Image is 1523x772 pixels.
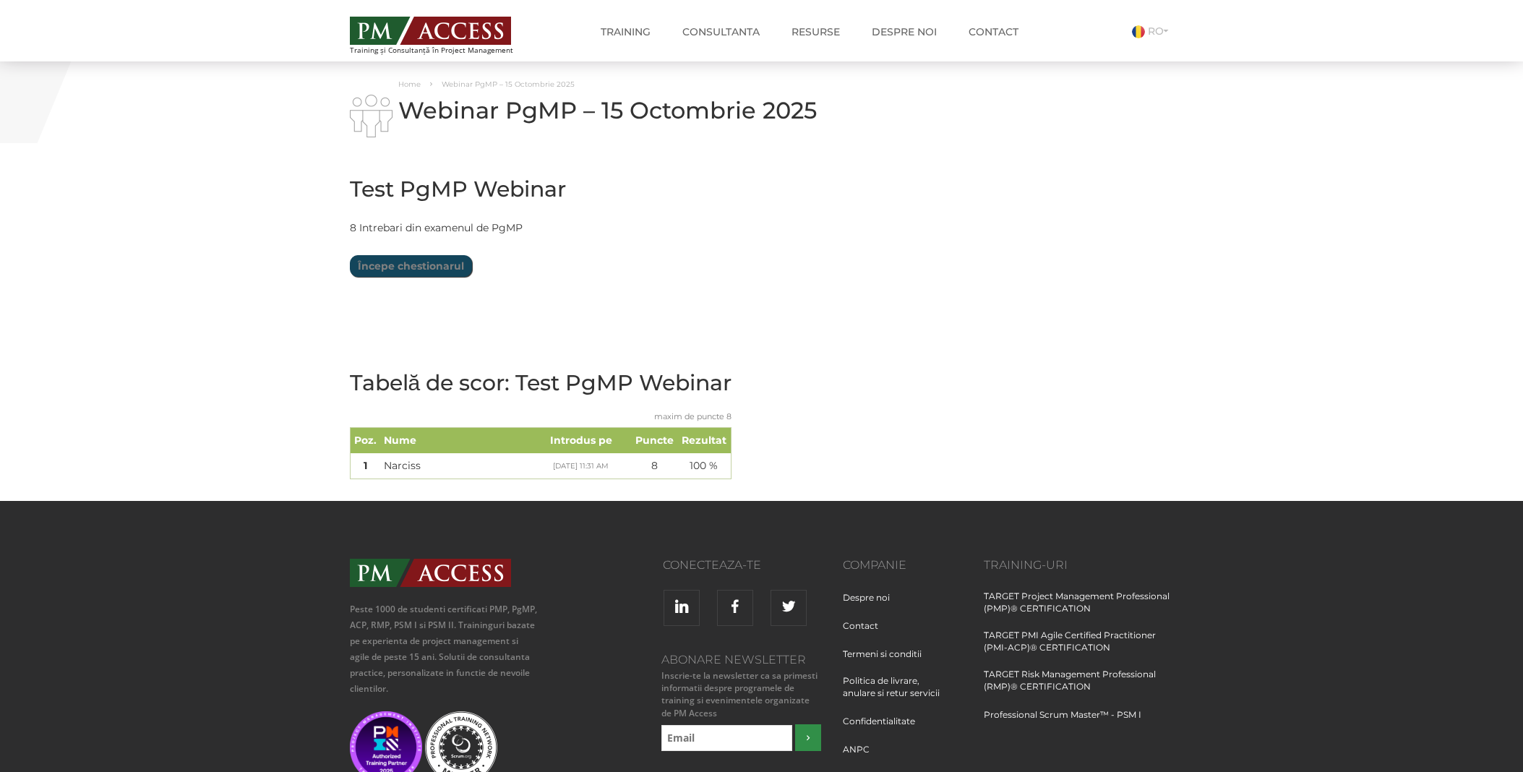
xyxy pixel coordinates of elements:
p: Peste 1000 de studenti certificati PMP, PgMP, ACP, RMP, PSM I si PSM II. Traininguri bazate pe ex... [350,601,540,697]
td: 100 % [677,453,732,479]
img: Romana [1132,25,1145,38]
a: Contact [958,17,1029,46]
img: i-02.png [350,95,392,137]
th: Nume [380,427,531,453]
input: Începe chestionarul [350,255,472,277]
h1: Webinar PgMP – 15 Octombrie 2025 [350,98,892,123]
th: Puncte [632,427,677,453]
img: PMAccess [350,559,511,587]
th: Introdus pe [531,427,632,453]
a: Home [398,80,421,89]
small: Inscrie-te la newsletter ca sa primesti informatii despre programele de training si evenimentele ... [658,669,821,719]
a: TARGET Project Management Professional (PMP)® CERTIFICATION [984,590,1174,629]
a: ANPC [843,743,880,770]
a: Consultanta [672,17,771,46]
td: Narciss [380,453,531,479]
a: Training [590,17,661,46]
span: Training și Consultanță în Project Management [350,46,540,54]
th: Poz. [350,427,380,453]
a: TARGET PMI Agile Certified Practitioner (PMI-ACP)® CERTIFICATION [984,629,1174,668]
a: RO [1132,25,1174,38]
a: Confidentialitate [843,715,926,742]
a: Despre noi [861,17,948,46]
h2: Test PgMP Webinar [350,177,566,201]
a: TARGET Risk Management Professional (RMP)® CERTIFICATION [984,668,1174,707]
p: 8 Intrebari din examenul de PgMP [350,219,566,237]
h3: Companie [843,559,962,572]
h3: Training-uri [984,559,1174,572]
h3: Conecteaza-te [561,559,761,572]
a: Politica de livrare, anulare si retur servicii [843,674,962,713]
input: Email [661,725,792,751]
caption: maxim de puncte 8 [350,402,732,427]
a: Contact [843,619,889,646]
a: Despre noi [843,591,901,618]
a: Termeni si conditii [843,648,932,674]
th: Rezultat [677,427,732,453]
span: Webinar PgMP – 15 Octombrie 2025 [442,80,575,89]
a: Resurse [781,17,851,46]
a: Training și Consultanță în Project Management [350,12,540,54]
a: Professional Scrum Master™ - PSM I [984,708,1141,735]
h2: Tabelă de scor: Test PgMP Webinar [350,371,732,395]
td: 1 [350,453,380,479]
h3: Abonare Newsletter [658,653,821,666]
td: 8 [632,453,677,479]
td: [DATE] 11:31 AM [531,453,632,479]
img: PM ACCESS - Echipa traineri si consultanti certificati PMP: Narciss Popescu, Mihai Olaru, Monica ... [350,17,511,45]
